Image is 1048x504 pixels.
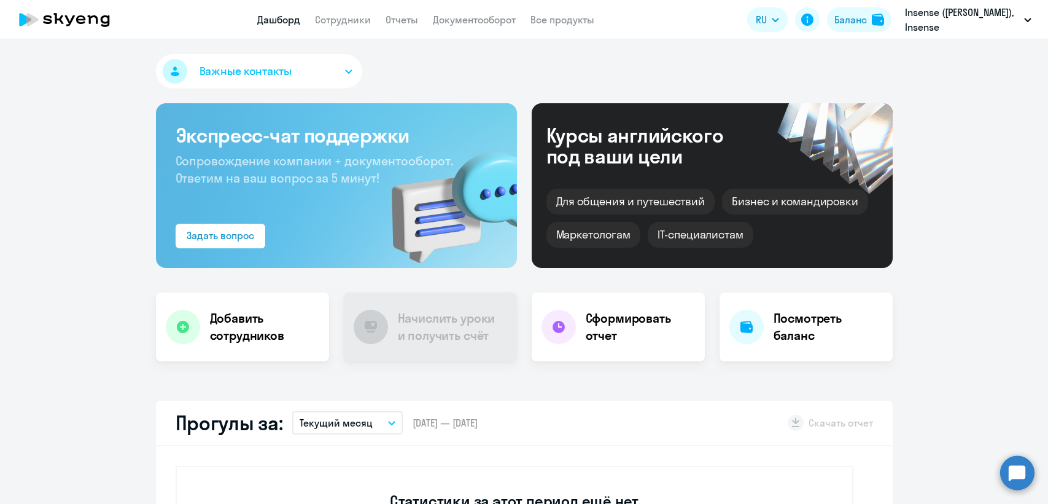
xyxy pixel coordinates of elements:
[413,416,478,430] span: [DATE] — [DATE]
[374,130,517,268] img: bg-img
[774,310,883,344] h4: Посмотреть баланс
[530,14,594,26] a: Все продукты
[756,12,767,27] span: RU
[722,189,868,215] div: Бизнес и командировки
[546,125,756,167] div: Курсы английского под ваши цели
[176,123,497,148] h3: Экспресс-чат поддержки
[200,63,292,79] span: Важные контакты
[187,228,254,243] div: Задать вопрос
[905,5,1019,34] p: Insense ([PERSON_NAME]), Insense
[210,310,319,344] h4: Добавить сотрудников
[648,222,753,248] div: IT-специалистам
[315,14,371,26] a: Сотрудники
[546,222,640,248] div: Маркетологам
[747,7,788,32] button: RU
[586,310,695,344] h4: Сформировать отчет
[834,12,867,27] div: Баланс
[156,54,362,89] button: Важные контакты
[300,415,373,430] p: Текущий месяц
[176,411,283,435] h2: Прогулы за:
[433,14,516,26] a: Документооборот
[872,14,884,26] img: balance
[176,224,265,248] button: Задать вопрос
[546,189,715,215] div: Для общения и путешествий
[827,7,891,32] button: Балансbalance
[899,5,1038,34] button: Insense ([PERSON_NAME]), Insense
[257,14,300,26] a: Дашборд
[292,411,403,435] button: Текущий месяц
[176,153,453,186] span: Сопровождение компании + документооборот. Ответим на ваш вопрос за 5 минут!
[398,310,505,344] h4: Начислить уроки и получить счёт
[386,14,418,26] a: Отчеты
